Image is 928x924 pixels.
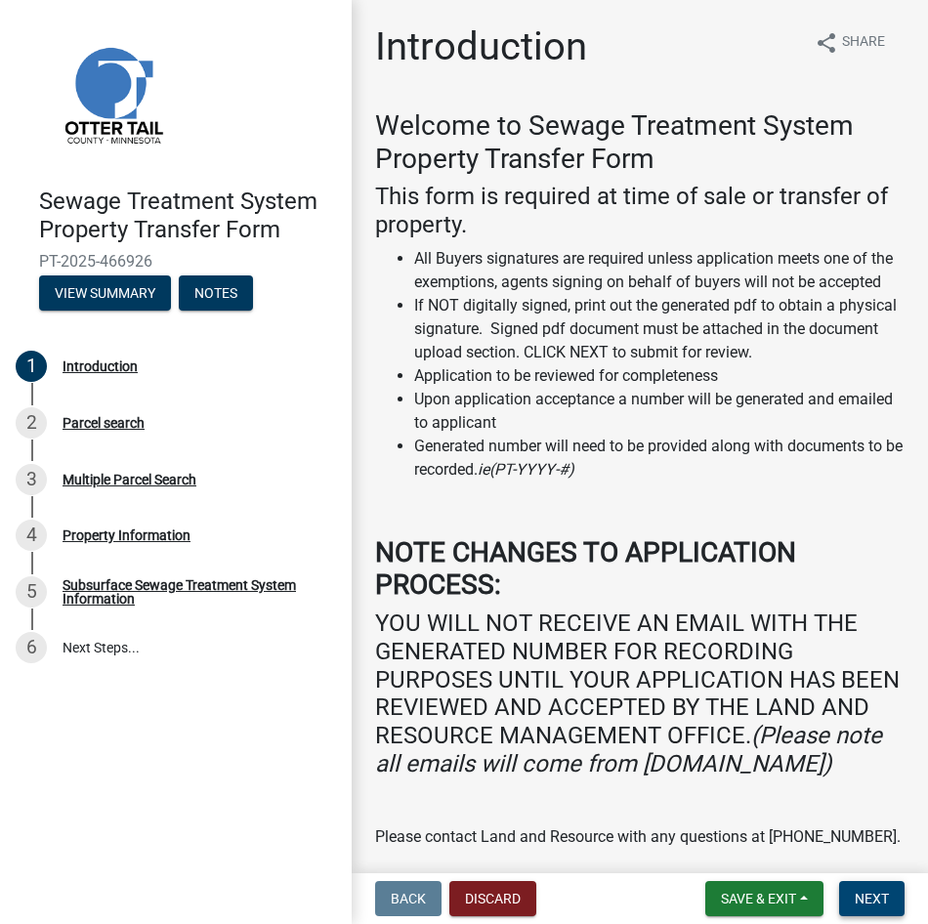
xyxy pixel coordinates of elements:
button: Discard [449,881,536,916]
div: Parcel search [63,416,145,430]
button: Back [375,881,442,916]
wm-modal-confirm: Notes [179,286,253,302]
wm-modal-confirm: Summary [39,286,171,302]
div: 2 [16,407,47,439]
p: Please contact Land and Resource with any questions at [PHONE_NUMBER]. [375,825,905,849]
li: If NOT digitally signed, print out the generated pdf to obtain a physical signature. Signed pdf d... [414,294,905,364]
i: (Please note all emails will come from [DOMAIN_NAME]) [375,722,882,777]
i: share [815,31,838,55]
div: Introduction [63,359,138,373]
li: Generated number will need to be provided along with documents to be recorded. [414,435,905,482]
h3: Welcome to Sewage Treatment System Property Transfer Form [375,109,905,175]
img: Otter Tail County, Minnesota [39,21,186,167]
h1: Introduction [375,23,587,70]
button: Notes [179,275,253,311]
h4: Sewage Treatment System Property Transfer Form [39,188,336,244]
div: Property Information [63,528,190,542]
span: Share [842,31,885,55]
li: All Buyers signatures are required unless application meets one of the exemptions, agents signing... [414,247,905,294]
h4: YOU WILL NOT RECEIVE AN EMAIL WITH THE GENERATED NUMBER FOR RECORDING PURPOSES UNTIL YOUR APPLICA... [375,609,905,778]
div: Multiple Parcel Search [63,473,196,486]
div: 1 [16,351,47,382]
span: Next [855,891,889,906]
span: Back [391,891,426,906]
button: shareShare [799,23,901,62]
div: 6 [16,632,47,663]
i: ie(PT-YYYY-#) [478,460,574,479]
button: Save & Exit [705,881,823,916]
button: View Summary [39,275,171,311]
div: 4 [16,520,47,551]
div: 5 [16,576,47,608]
div: Subsurface Sewage Treatment System Information [63,578,320,606]
span: PT-2025-466926 [39,252,313,271]
div: 3 [16,464,47,495]
button: Next [839,881,905,916]
span: Save & Exit [721,891,796,906]
h4: This form is required at time of sale or transfer of property. [375,183,905,239]
li: Upon application acceptance a number will be generated and emailed to applicant [414,388,905,435]
strong: NOTE CHANGES TO APPLICATION PROCESS: [375,536,796,602]
li: Application to be reviewed for completeness [414,364,905,388]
